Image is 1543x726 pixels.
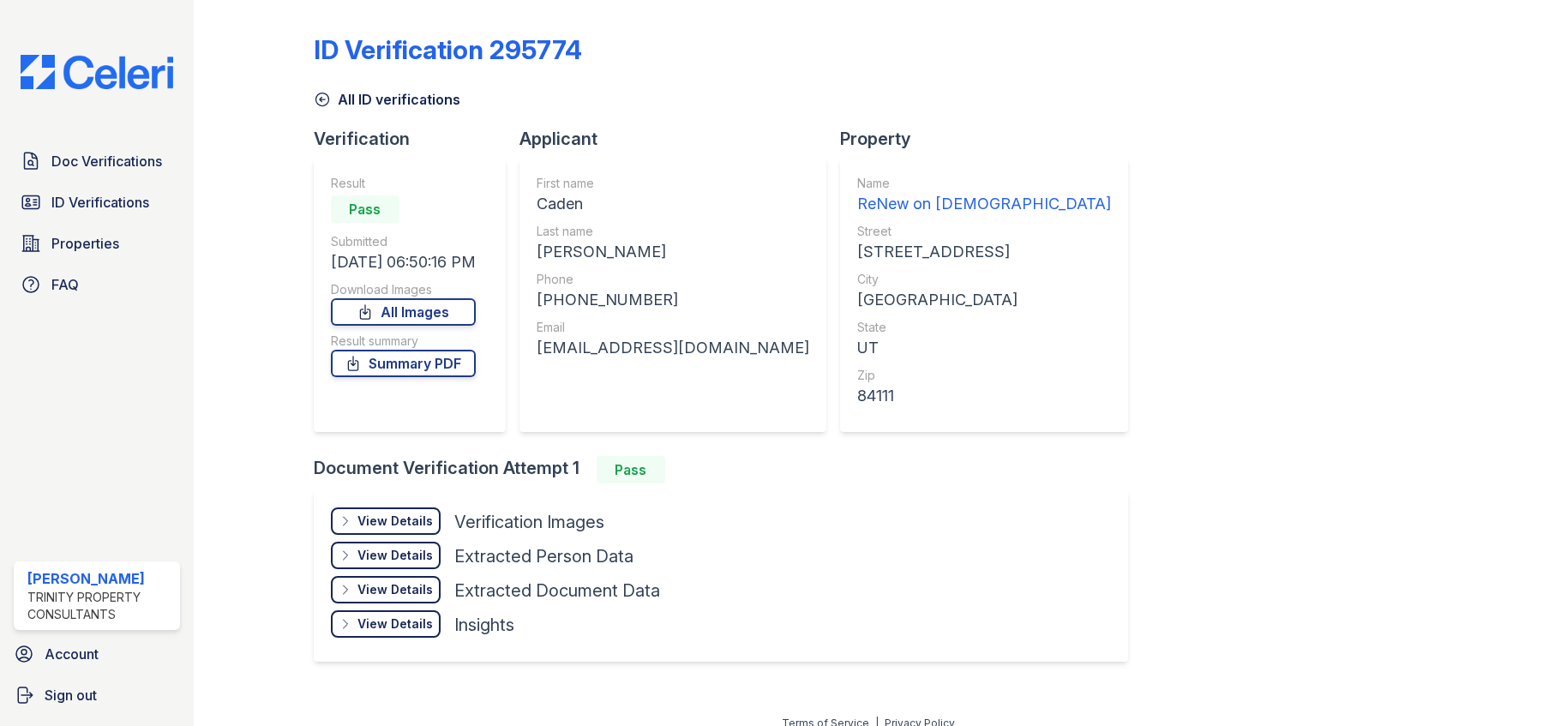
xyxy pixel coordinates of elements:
div: Property [840,127,1142,151]
div: Result summary [331,333,476,350]
div: Trinity Property Consultants [27,589,173,623]
div: Verification [314,127,519,151]
a: ID Verifications [14,185,180,219]
div: Document Verification Attempt 1 [314,456,1142,483]
span: FAQ [51,274,79,295]
div: Verification Images [454,510,604,534]
span: Account [45,644,99,664]
div: View Details [357,581,433,598]
a: Sign out [7,678,187,712]
div: 84111 [857,384,1111,408]
div: ID Verification 295774 [314,34,582,65]
div: UT [857,336,1111,360]
div: [EMAIL_ADDRESS][DOMAIN_NAME] [537,336,809,360]
a: All ID verifications [314,89,460,110]
div: View Details [357,547,433,564]
div: [GEOGRAPHIC_DATA] [857,288,1111,312]
div: Last name [537,223,809,240]
a: Doc Verifications [14,144,180,178]
div: City [857,271,1111,288]
div: [STREET_ADDRESS] [857,240,1111,264]
a: Summary PDF [331,350,476,377]
img: CE_Logo_Blue-a8612792a0a2168367f1c8372b55b34899dd931a85d93a1a3d3e32e68fde9ad4.png [7,55,187,89]
div: Caden [537,192,809,216]
div: Submitted [331,233,476,250]
div: Extracted Person Data [454,544,633,568]
a: FAQ [14,267,180,302]
span: Sign out [45,685,97,705]
div: Name [857,175,1111,192]
a: All Images [331,298,476,326]
div: [DATE] 06:50:16 PM [331,250,476,274]
div: Result [331,175,476,192]
div: [PHONE_NUMBER] [537,288,809,312]
div: Pass [597,456,665,483]
span: Doc Verifications [51,151,162,171]
div: ReNew on [DEMOGRAPHIC_DATA] [857,192,1111,216]
span: Properties [51,233,119,254]
div: Phone [537,271,809,288]
span: ID Verifications [51,192,149,213]
div: View Details [357,513,433,530]
a: Account [7,637,187,671]
div: Insights [454,613,514,637]
div: Extracted Document Data [454,579,660,603]
div: State [857,319,1111,336]
div: First name [537,175,809,192]
div: Zip [857,367,1111,384]
a: Name ReNew on [DEMOGRAPHIC_DATA] [857,175,1111,216]
div: Email [537,319,809,336]
div: Street [857,223,1111,240]
div: Download Images [331,281,476,298]
div: [PERSON_NAME] [27,568,173,589]
a: Properties [14,226,180,261]
div: Pass [331,195,399,223]
div: Applicant [519,127,840,151]
div: View Details [357,615,433,633]
div: [PERSON_NAME] [537,240,809,264]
